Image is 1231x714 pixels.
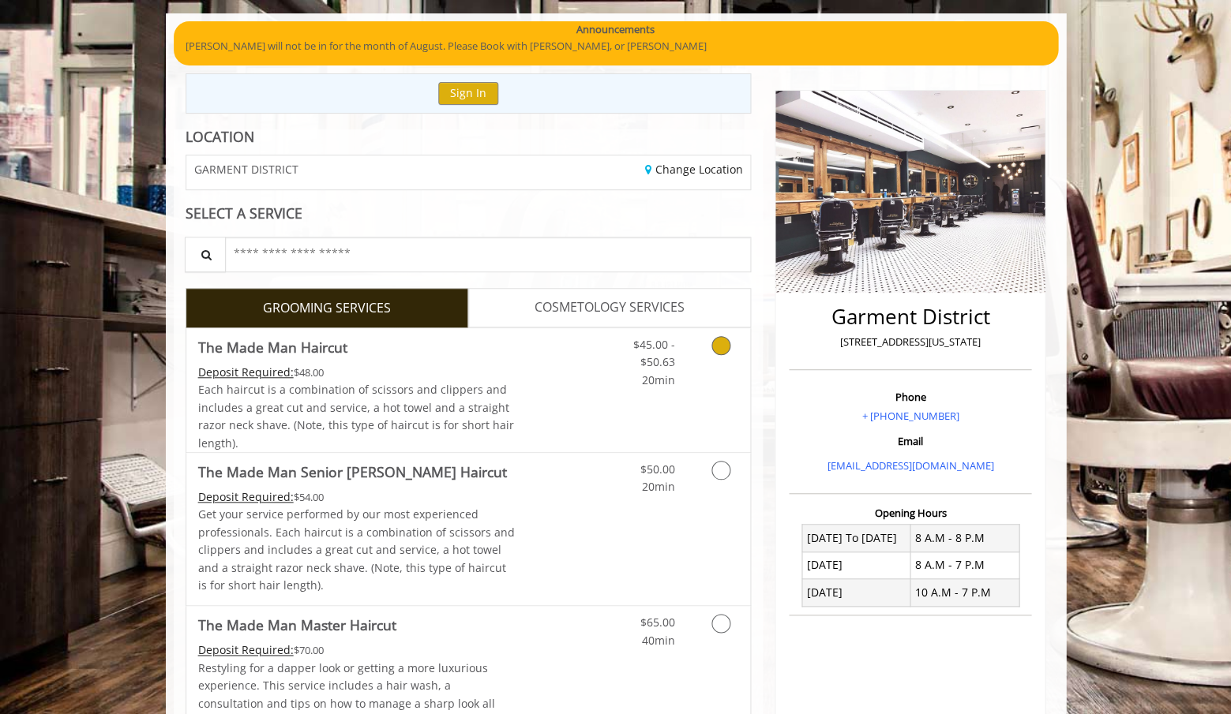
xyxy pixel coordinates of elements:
[801,551,910,578] td: [DATE]
[644,162,742,177] a: Change Location
[910,551,1019,578] td: 8 A.M - 7 P.M
[198,642,294,657] span: This service needs some Advance to be paid before we block your appointment
[186,127,254,146] b: LOCATION
[641,479,674,494] span: 20min
[576,21,655,38] b: Announcements
[801,579,910,606] td: [DATE]
[198,489,294,504] span: This service needs some Advance to be paid before we block your appointment
[198,382,514,450] span: Each haircut is a combination of scissors and clippers and includes a great cut and service, a ho...
[198,461,507,483] b: The Made Man Senior [PERSON_NAME] Haircut
[641,372,674,387] span: 20min
[198,614,396,636] b: The Made Man Master Haircut
[910,579,1019,606] td: 10 A.M - 7 P.M
[198,336,347,358] b: The Made Man Haircut
[185,237,226,272] button: Service Search
[194,163,298,175] span: GARMENT DISTRICT
[793,436,1027,447] h3: Email
[198,364,516,381] div: $48.00
[263,298,391,319] span: GROOMING SERVICES
[198,641,516,659] div: $70.00
[632,337,674,369] span: $45.00 - $50.63
[793,305,1027,328] h2: Garment District
[827,458,993,473] a: [EMAIL_ADDRESS][DOMAIN_NAME]
[793,391,1027,402] h3: Phone
[801,525,910,551] td: [DATE] To [DATE]
[641,633,674,648] span: 40min
[910,525,1019,551] td: 8 A.M - 8 P.M
[640,615,674,630] span: $65.00
[640,462,674,477] span: $50.00
[198,488,516,506] div: $54.00
[186,206,752,221] div: SELECT A SERVICE
[186,38,1046,54] p: [PERSON_NAME] will not be in for the month of August. Please Book with [PERSON_NAME], or [PERSON_...
[198,506,516,594] p: Get your service performed by our most experienced professionals. Each haircut is a combination o...
[789,507,1031,518] h3: Opening Hours
[535,297,685,318] span: COSMETOLOGY SERVICES
[861,409,959,423] a: + [PHONE_NUMBER]
[793,334,1027,350] p: [STREET_ADDRESS][US_STATE]
[198,364,294,379] span: This service needs some Advance to be paid before we block your appointment
[438,82,498,105] button: Sign In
